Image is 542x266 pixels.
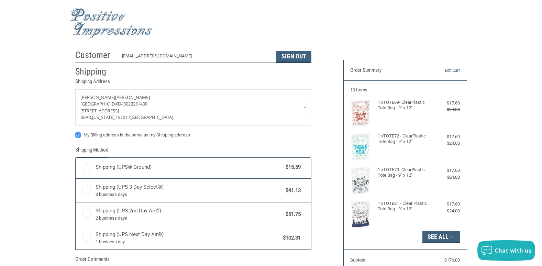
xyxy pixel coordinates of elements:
[422,231,460,243] button: See All
[122,53,269,63] div: [EMAIL_ADDRESS][DOMAIN_NAME]
[70,8,153,38] img: Positive Impressions
[130,114,173,120] span: [GEOGRAPHIC_DATA]
[378,201,431,212] h4: 1 x TOTE81 - Clear Plastic Tote Bag - 9" x 12"
[432,167,460,174] div: $17.60
[75,132,311,138] label: My Billing address is the same as my Shipping address
[75,49,115,61] h2: Customer
[96,207,283,221] span: Shipping (UPS 2nd Day Air®)
[96,231,280,245] span: Shipping (UPS Next Day Air®)
[378,133,431,145] h4: 1 x TOTE72 - ClearPlastic Tote Bag - 9" x 12"
[350,67,425,74] h3: Order Summary
[432,106,460,113] div: $24.00
[75,146,108,157] legend: Shipping Method
[283,163,301,171] span: $15.59
[96,239,280,245] span: 1 business day
[75,78,110,89] legend: Shipping Address
[96,183,283,198] span: Shipping (UPS 3-Day Select®)
[96,215,283,222] span: 2 business days
[92,114,115,120] span: [US_STATE],
[432,208,460,214] div: $24.00
[115,94,150,100] span: [PERSON_NAME]
[477,240,535,261] button: Chat with us
[280,234,301,242] span: $102.31
[432,140,460,147] div: $24.00
[425,67,460,74] a: Edit Cart
[378,167,431,178] h4: 1 x TOTE70- ClearPlastic Tote Bag - 9" x 12"
[283,210,301,218] span: $51.75
[80,101,123,107] span: [GEOGRAPHIC_DATA]
[115,114,130,120] span: 19701 /
[283,187,301,195] span: $41.13
[75,66,115,77] h2: Shipping
[432,100,460,107] div: $17.60
[96,163,283,171] span: Shipping (UPS® Ground)
[96,191,283,198] span: 3 business days
[80,108,119,114] span: [STREET_ADDRESS]
[378,100,431,111] h4: 1 x TOTE69- ClearPlastic Tote Bag - 9" x 12"
[444,257,460,263] span: $176.00
[76,89,311,126] a: Enter or select a different address
[123,101,147,107] span: 3023261400
[432,133,460,140] div: $17.60
[495,247,532,254] span: Chat with us
[80,94,115,100] span: [PERSON_NAME]
[350,87,460,93] h3: 10 Items
[276,51,311,63] button: Sign Out
[432,201,460,208] div: $17.60
[80,114,92,120] span: Bear,
[432,174,460,181] div: $24.00
[350,257,366,263] span: Subtotal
